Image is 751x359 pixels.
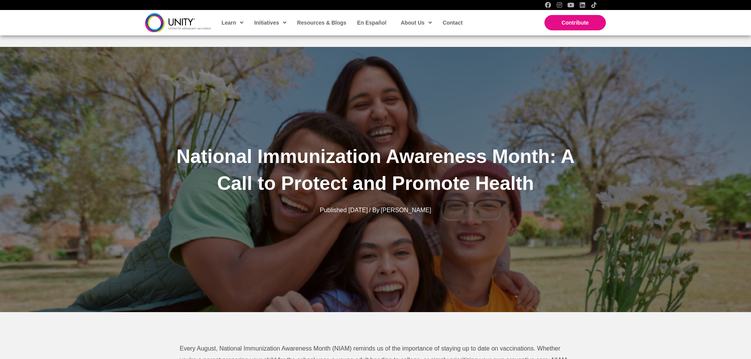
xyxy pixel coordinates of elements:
[545,2,551,8] a: Facebook
[254,17,286,28] span: Initiatives
[544,15,606,30] a: Contribute
[556,2,562,8] a: Instagram
[145,13,211,32] img: unity-logo-dark
[176,146,574,194] span: National Immunization Awareness Month: A Call to Protect and Promote Health
[401,17,432,28] span: About Us
[579,2,586,8] a: LinkedIn
[381,207,432,213] span: [PERSON_NAME]
[297,20,346,26] span: Resources & Blogs
[562,20,589,26] span: Contribute
[357,20,386,26] span: En Español
[443,20,463,26] span: Contact
[353,14,389,32] a: En Español
[293,14,349,32] a: Resources & Blogs
[591,2,597,8] a: TikTok
[439,14,466,32] a: Contact
[369,207,380,213] span: / By
[320,207,368,213] span: Published [DATE]
[568,2,574,8] a: YouTube
[222,17,243,28] span: Learn
[397,14,435,32] a: About Us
